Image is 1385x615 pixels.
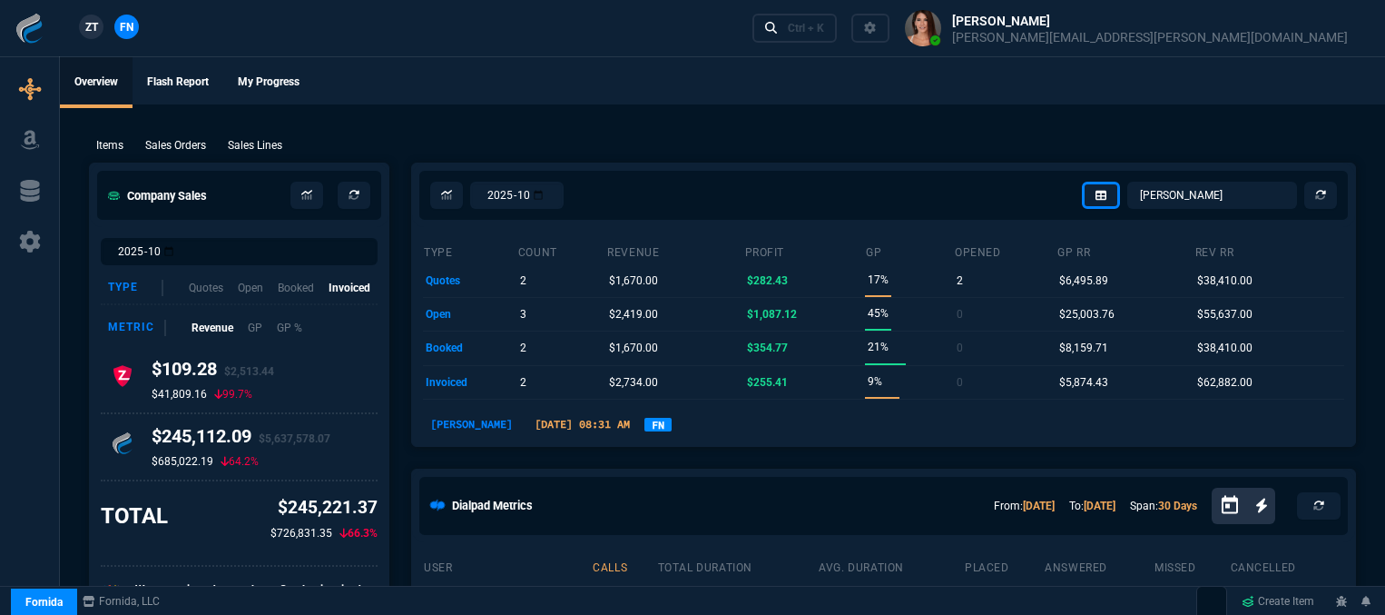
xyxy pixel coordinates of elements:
a: Overview [60,57,133,108]
td: open [423,297,517,331]
p: [DATE] 08:31 AM [527,416,637,432]
td: quotes [423,263,517,297]
div: Ctrl + K [788,21,824,35]
td: booked [423,332,517,365]
th: answered [1044,553,1154,579]
th: calls [592,553,656,579]
p: 0 [957,335,963,361]
td: invoiced [423,365,517,399]
th: opened [954,238,1056,263]
h5: Dialpad Metrics [452,497,533,514]
button: Open calendar [1219,492,1255,519]
th: total duration [657,553,819,579]
a: 30 Days [1158,500,1197,512]
a: [DATE] [1023,500,1055,512]
p: [PERSON_NAME] [423,416,520,432]
p: $55,637.00 [1197,302,1252,327]
p: From: [994,498,1055,514]
p: $255.41 [747,370,788,395]
p: GP % [277,320,302,336]
p: Quotes [189,280,223,296]
th: revenue [606,238,743,263]
th: count [517,238,606,263]
a: msbcCompanyName [77,593,165,610]
p: $1,670.00 [609,335,658,361]
span: $2,513.44 [224,365,274,378]
p: $354.77 [747,335,788,361]
p: $245,221.37 [270,495,378,521]
p: 2 [520,268,526,293]
th: missed [1154,553,1230,579]
p: $6,495.89 [1059,268,1108,293]
p: 2 [957,268,963,293]
th: placed [964,553,1044,579]
h4: $109.28 [152,358,274,387]
th: type [423,238,517,263]
p: 27 [1233,581,1341,607]
span: ZT [85,19,98,35]
p: 66.3% [339,525,378,541]
th: cancelled [1230,553,1345,579]
div: Metric [108,320,166,336]
p: $62,882.00 [1197,370,1252,395]
p: 21% [868,334,889,360]
p: Items [96,137,123,154]
p: 9% [868,369,882,394]
th: avg. duration [818,553,964,579]
p: 1 [1046,581,1150,607]
p: GP [248,320,262,336]
p: Invoiced [329,280,370,296]
p: Revenue [192,320,233,336]
p: 3 [520,302,526,327]
p: 60 [967,581,1041,607]
p: Sales Orders [145,137,206,154]
p: 0 [957,302,963,327]
p: 88 [594,581,653,607]
p: Open [238,280,263,296]
p: 99.7% [214,387,252,402]
h4: $245,112.09 [152,425,330,454]
p: $2,734.00 [609,370,658,395]
p: We are projected to reach our October invoiced revenue goal. Keep up the momentum! [135,581,378,614]
p: $1,670.00 [609,268,658,293]
p: [PERSON_NAME] [426,581,589,607]
p: 2 [520,370,526,395]
p: 2 [520,335,526,361]
a: Create Item [1234,588,1321,615]
p: 42s [820,581,960,607]
p: $38,410.00 [1197,335,1252,361]
h5: Company Sales [108,187,207,204]
p: $726,831.35 [270,525,332,541]
p: 17% [868,267,889,293]
p: 0 [957,370,963,395]
th: GP [865,238,954,263]
p: $41,809.16 [152,387,207,402]
p: Booked [278,280,314,296]
a: Flash Report [133,57,223,108]
p: 43m [660,581,815,607]
th: GP RR [1056,238,1193,263]
a: [DATE] [1084,500,1115,512]
div: Type [108,280,163,296]
p: 0 [1156,581,1226,607]
p: 64.2% [221,454,259,469]
p: $2,419.00 [609,302,658,327]
a: My Progress [223,57,314,108]
p: 🎉 [101,581,121,607]
p: Span: [1130,498,1197,514]
p: To: [1069,498,1115,514]
th: Rev RR [1194,238,1344,263]
p: Sales Lines [228,137,282,154]
p: $1,087.12 [747,302,797,327]
h3: TOTAL [101,502,168,530]
p: $685,022.19 [152,454,213,469]
p: $282.43 [747,268,788,293]
span: FN [120,19,133,35]
p: $5,874.43 [1059,370,1108,395]
p: $8,159.71 [1059,335,1108,361]
p: $25,003.76 [1059,302,1115,327]
th: Profit [744,238,866,263]
span: $5,637,578.07 [259,432,330,445]
a: FN [644,418,672,431]
p: 45% [868,301,889,326]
